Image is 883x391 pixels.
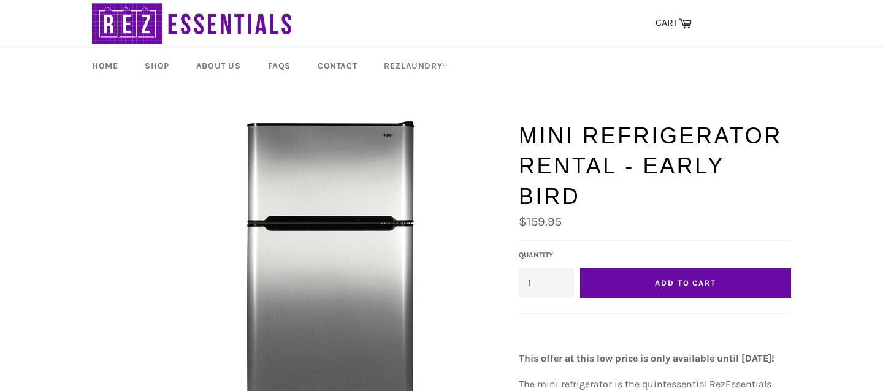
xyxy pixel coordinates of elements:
span: Add to Cart [655,278,716,287]
a: Contact [305,48,369,84]
a: About Us [184,48,253,84]
label: Quantity [519,250,574,260]
a: FAQs [256,48,303,84]
a: Shop [132,48,181,84]
strong: This offer at this low price is only available until [DATE]! [519,352,774,364]
span: $159.95 [519,214,562,229]
a: RezLaundry [372,48,460,84]
button: Add to Cart [580,268,791,298]
a: CART [649,10,698,36]
h1: Mini Refrigerator Rental - Early Bird [519,121,791,212]
a: Home [80,48,130,84]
